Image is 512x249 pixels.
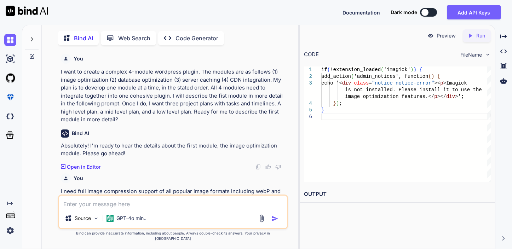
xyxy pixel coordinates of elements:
span: } [333,100,336,106]
img: attachment [258,214,266,222]
img: ai-studio [4,53,16,65]
span: 'admin_notices', function [354,74,428,79]
h2: OUTPUT [300,186,495,203]
span: if [321,67,327,73]
span: add_action [321,74,351,79]
button: Documentation [343,9,380,16]
span: ( [351,74,354,79]
span: !extension_loaded [330,67,381,73]
span: Imagick [446,80,467,86]
span: is not installed. Please install it to use the [345,87,482,93]
span: ) [431,74,434,79]
span: </ [428,94,434,99]
h6: You [74,175,83,182]
p: Run [476,32,485,39]
span: ) [410,67,413,73]
img: GPT-4o mini [107,215,114,222]
img: settings [4,225,16,237]
span: div [446,94,455,99]
img: Bind AI [6,6,48,16]
span: 'imagick' [384,67,410,73]
span: ( [428,74,431,79]
span: p [440,80,443,86]
span: > [455,94,458,99]
span: FileName [460,51,482,58]
p: Code Generator [176,34,218,42]
span: } [321,107,324,113]
div: 1 [304,66,312,73]
div: 3 [304,80,312,87]
p: Source [75,215,91,222]
span: echo ' [321,80,339,86]
img: like [265,164,271,170]
span: '; [458,94,464,99]
img: chevron down [485,52,491,58]
span: > [443,80,446,86]
img: darkCloudIdeIcon [4,110,16,122]
span: "notice notice-error" [372,80,434,86]
img: copy [255,164,261,170]
p: Open in Editor [67,163,100,170]
img: githubLight [4,72,16,84]
p: Absolutely! I'm ready to hear the details about the first module, the image optimization module. ... [61,142,287,158]
p: Bind AI [74,34,93,42]
img: chat [4,34,16,46]
div: CODE [304,51,319,59]
img: premium [4,91,16,103]
button: Add API Keys [447,5,501,19]
p: I want to create a complex 4-module wordpress plugin. The modules are as follows (1) image optimi... [61,68,287,124]
span: { [419,67,422,73]
span: { [437,74,440,79]
span: p [434,94,437,99]
p: Web Search [118,34,150,42]
img: preview [427,33,434,39]
p: Bind can provide inaccurate information, including about people. Always double-check its answers.... [58,231,288,241]
span: image optimization features. [345,94,428,99]
span: ) [413,67,416,73]
span: ></ [437,94,446,99]
h6: Bind AI [72,130,89,137]
img: Pick Models [93,215,99,221]
span: < [339,80,342,86]
h6: You [74,55,83,62]
span: ( [381,67,384,73]
span: ; [339,100,342,106]
p: GPT-4o min.. [116,215,146,222]
span: ) [336,100,339,106]
img: icon [271,215,278,222]
div: 2 [304,73,312,80]
div: 5 [304,107,312,114]
span: = [369,80,372,86]
p: Preview [437,32,456,39]
span: Dark mode [391,9,417,16]
span: class [354,80,369,86]
span: ( [327,67,330,73]
span: div [342,80,351,86]
span: >< [434,80,440,86]
div: 4 [304,100,312,107]
img: dislike [275,164,281,170]
div: 6 [304,114,312,120]
span: Documentation [343,10,380,16]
